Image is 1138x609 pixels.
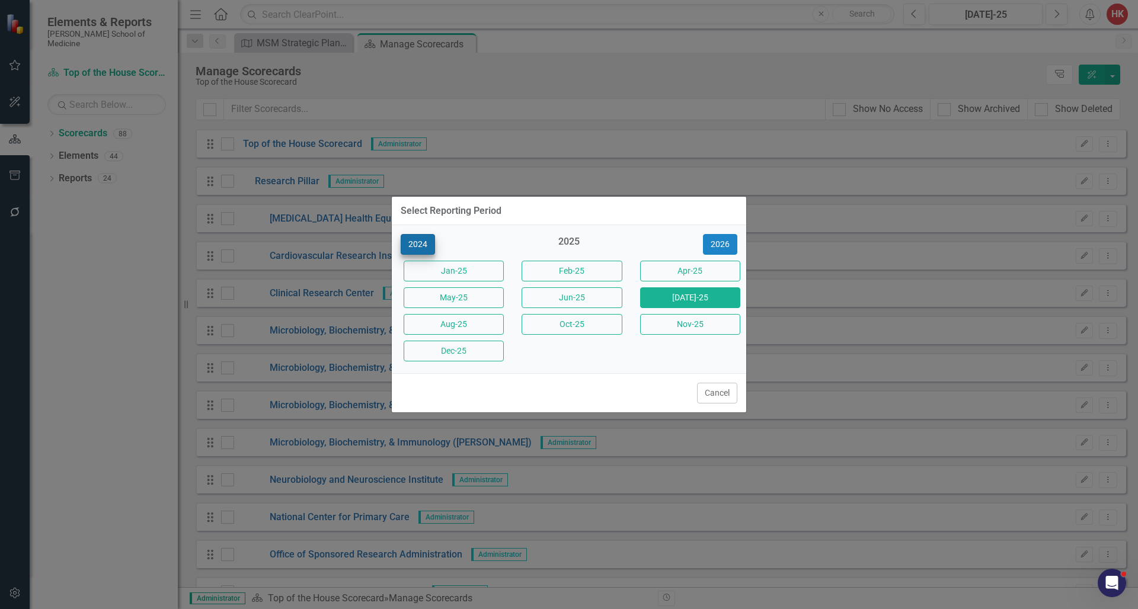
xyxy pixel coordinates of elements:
button: [DATE]-25 [640,287,740,308]
button: Apr-25 [640,261,740,281]
button: Jan-25 [404,261,504,281]
button: Nov-25 [640,314,740,335]
button: Jun-25 [522,287,622,308]
button: 2026 [703,234,737,255]
div: 2025 [519,235,619,255]
button: Oct-25 [522,314,622,335]
button: Feb-25 [522,261,622,281]
button: 2024 [401,234,435,255]
button: Dec-25 [404,341,504,361]
button: May-25 [404,287,504,308]
iframe: Intercom live chat [1098,569,1126,597]
div: Select Reporting Period [401,206,501,216]
button: Aug-25 [404,314,504,335]
button: Cancel [697,383,737,403]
